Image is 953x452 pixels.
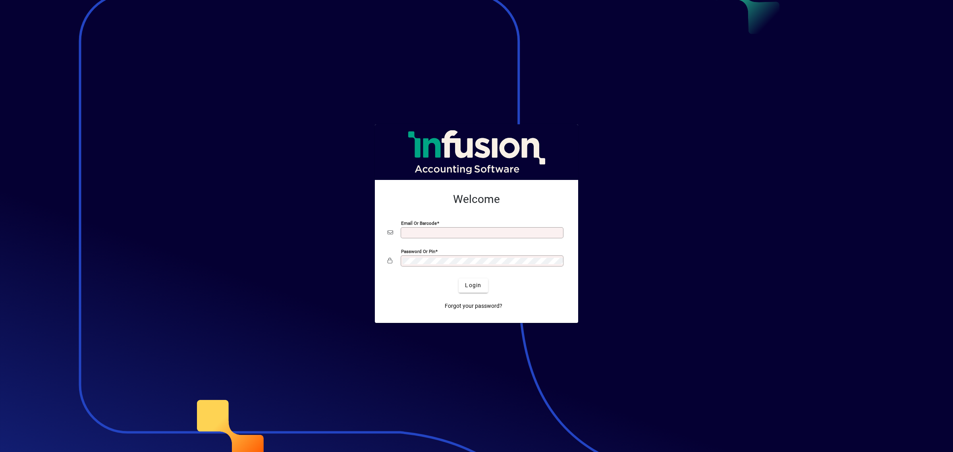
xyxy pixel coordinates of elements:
mat-label: Password or Pin [401,248,435,254]
span: Forgot your password? [445,302,502,310]
h2: Welcome [388,193,565,206]
a: Forgot your password? [442,299,505,313]
button: Login [459,278,488,293]
mat-label: Email or Barcode [401,220,437,226]
span: Login [465,281,481,290]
